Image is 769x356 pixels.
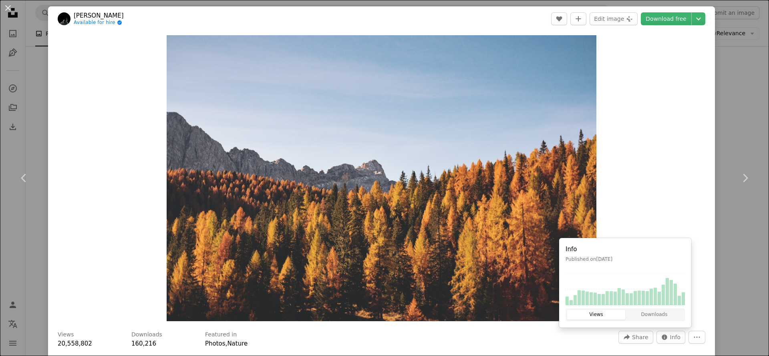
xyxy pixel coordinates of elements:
time: October 17, 2017 at 11:47:50 AM EDT [596,256,613,262]
span: Published on [566,256,612,262]
button: Edit image [590,12,638,25]
button: More Actions [688,331,705,344]
button: Zoom in on this image [167,35,596,321]
h3: Downloads [131,331,162,339]
a: Next [721,140,769,216]
button: Like [551,12,567,25]
button: Stats about this image [656,331,686,344]
a: Download free [641,12,691,25]
h3: Featured in [205,331,237,339]
img: Go to Federica Galli's profile [58,12,70,25]
button: Add to Collection [570,12,586,25]
button: Choose download size [692,12,705,25]
h3: Views [58,331,74,339]
a: Nature [227,340,248,347]
button: Downloads [625,310,683,320]
a: [PERSON_NAME] [74,12,124,20]
span: Info [670,331,681,343]
h1: Info [566,244,685,254]
span: 160,216 [131,340,156,347]
img: brown trees [167,35,596,321]
button: Share this image [618,331,653,344]
a: Available for hire [74,20,124,26]
span: , [225,340,227,347]
span: Share [632,331,648,343]
button: Views [567,310,625,320]
span: 20,558,802 [58,340,92,347]
a: Photos [205,340,225,347]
